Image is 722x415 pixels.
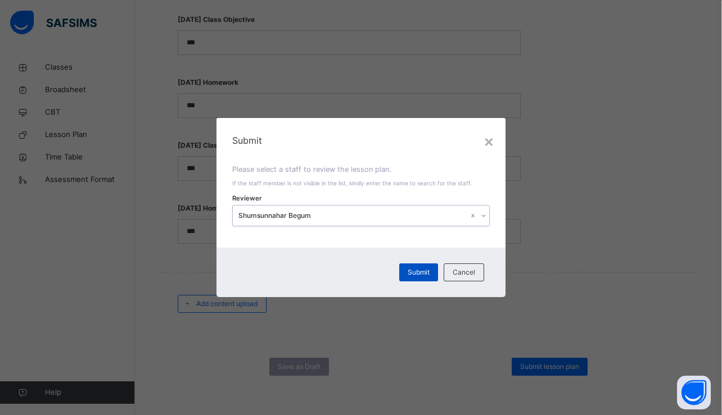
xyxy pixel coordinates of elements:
span: Submit [232,134,490,147]
span: If the staff member is not visible in the list, kindly enter the name to search for the staff. [232,180,472,186]
span: Submit [408,267,430,277]
button: Open asap [677,376,711,409]
span: Cancel [453,267,475,277]
div: Shumsunnahar Begum [238,211,469,221]
span: Reviewer [232,194,262,203]
div: × [484,129,494,153]
span: Please select a staff to review the lesson plan. [232,165,391,174]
